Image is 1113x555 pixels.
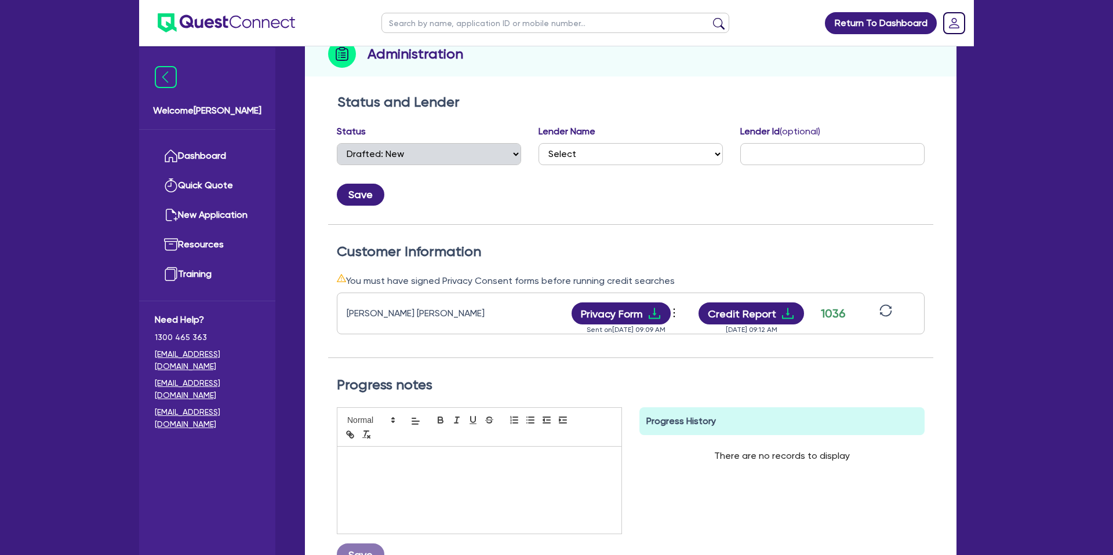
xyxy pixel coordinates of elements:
[668,304,680,322] span: more
[337,94,924,111] h2: Status and Lender
[639,407,925,435] div: Progress History
[155,171,260,200] a: Quick Quote
[155,66,177,88] img: icon-menu-close
[158,13,295,32] img: quest-connect-logo-blue
[328,40,356,68] img: step-icon
[337,377,925,393] h2: Progress notes
[337,184,384,206] button: Save
[368,43,463,64] h2: Administration
[781,306,795,320] span: download
[155,200,260,230] a: New Application
[155,406,260,430] a: [EMAIL_ADDRESS][DOMAIN_NAME]
[337,125,366,138] label: Status
[337,243,925,260] h2: Customer Information
[539,125,595,138] label: Lender Name
[155,230,260,260] a: Resources
[825,12,937,34] a: Return To Dashboard
[155,348,260,373] a: [EMAIL_ADDRESS][DOMAIN_NAME]
[347,306,492,320] div: [PERSON_NAME] [PERSON_NAME]
[164,267,178,281] img: training
[648,306,661,320] span: download
[164,178,178,192] img: quick-quote
[164,208,178,222] img: new-application
[700,435,864,477] div: There are no records to display
[671,304,681,323] button: Dropdown toggle
[819,305,848,322] div: 1036
[879,304,892,317] span: sync
[155,260,260,289] a: Training
[164,238,178,251] img: resources
[337,273,925,288] div: You must have signed Privacy Consent forms before running credit searches
[155,141,260,171] a: Dashboard
[939,8,969,38] a: Dropdown toggle
[155,313,260,327] span: Need Help?
[381,13,729,33] input: Search by name, application ID or mobile number...
[337,273,346,283] span: warning
[780,126,820,137] span: (optional)
[876,304,896,324] button: sync
[572,302,671,324] button: Privacy Formdownload
[155,331,260,344] span: 1300 465 363
[740,125,820,138] label: Lender Id
[699,302,805,324] button: Credit Reportdownload
[155,377,260,401] a: [EMAIL_ADDRESS][DOMAIN_NAME]
[153,104,261,118] span: Welcome [PERSON_NAME]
